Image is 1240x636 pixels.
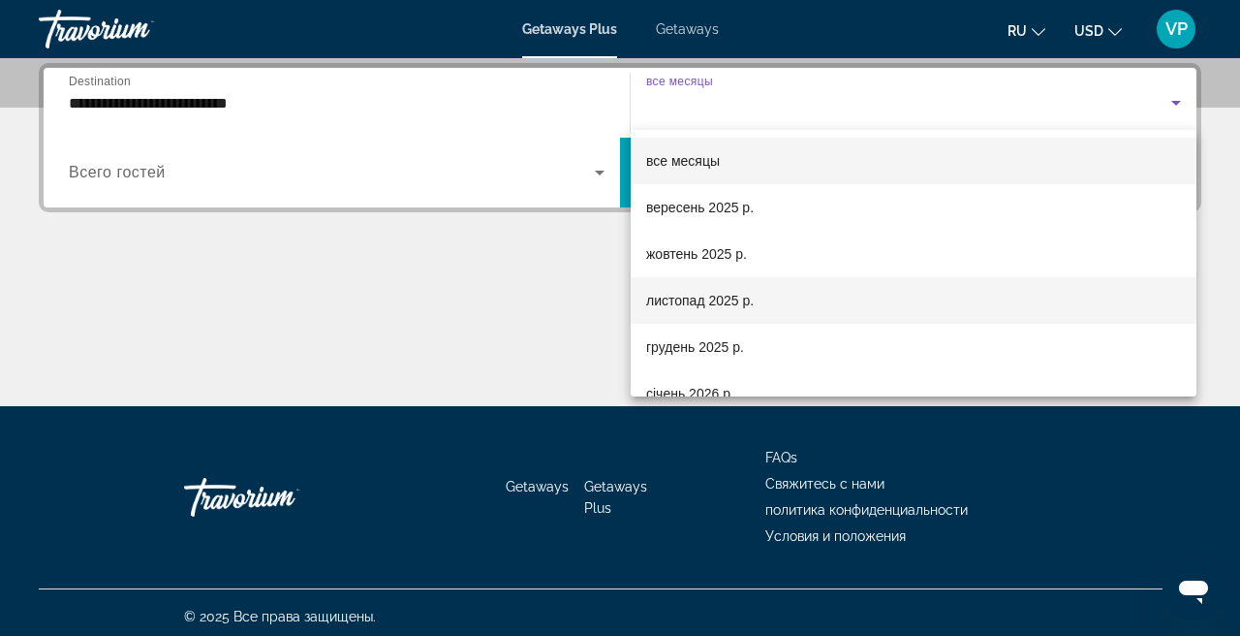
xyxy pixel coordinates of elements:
[646,242,747,266] span: жовтень 2025 р.
[1162,558,1224,620] iframe: Кнопка для запуску вікна повідомлень
[646,382,734,405] span: січень 2026 р.
[646,196,754,219] span: вересень 2025 р.
[646,335,744,359] span: грудень 2025 р.
[646,289,754,312] span: листопад 2025 р.
[646,153,720,169] span: все месяцы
